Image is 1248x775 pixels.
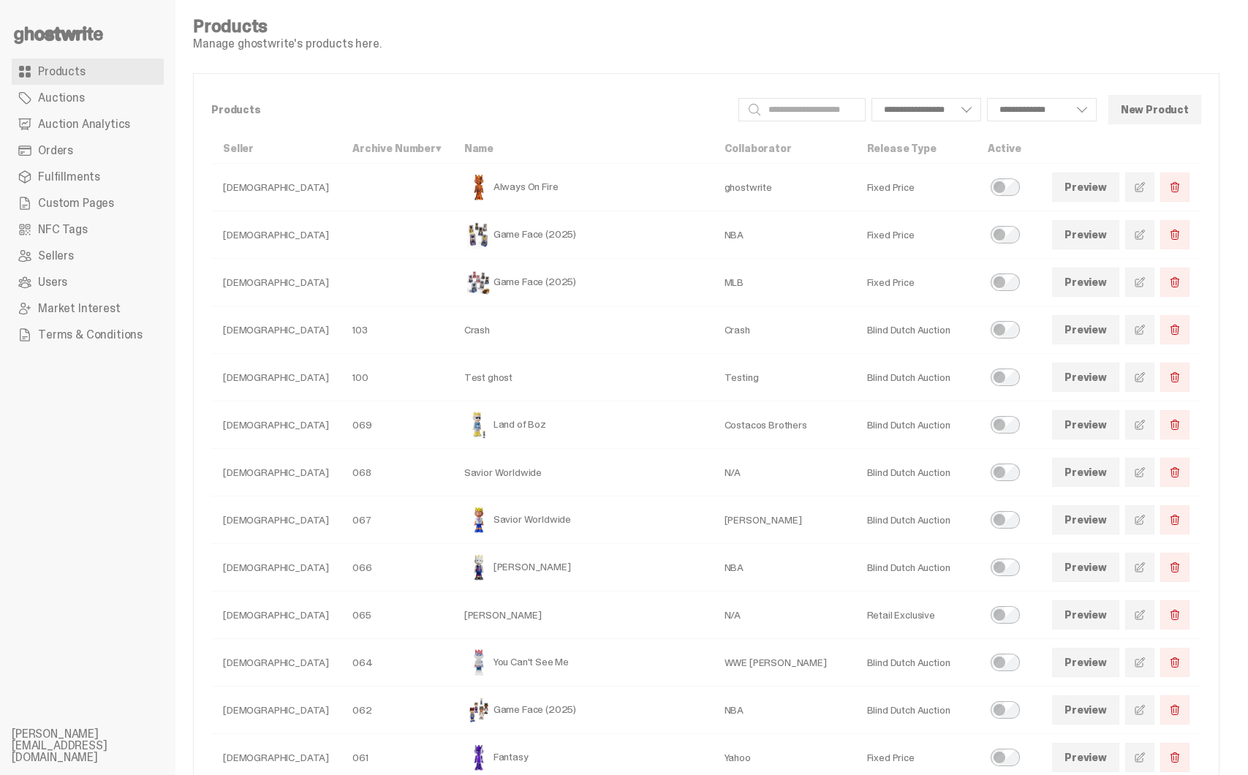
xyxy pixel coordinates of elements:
td: [DEMOGRAPHIC_DATA] [211,591,341,639]
td: [DEMOGRAPHIC_DATA] [211,639,341,687]
td: 100 [341,354,453,401]
a: Preview [1052,315,1119,344]
a: Preview [1052,695,1119,725]
span: Terms & Conditions [38,329,143,341]
button: Delete Product [1160,410,1190,439]
a: Auctions [12,85,164,111]
td: 065 [341,591,453,639]
img: Always On Fire [464,173,493,202]
td: Blind Dutch Auction [855,306,976,354]
p: Products [211,105,727,115]
td: Blind Dutch Auction [855,354,976,401]
td: Retail Exclusive [855,591,976,639]
span: Auctions [38,92,85,104]
a: Users [12,269,164,295]
a: Terms & Conditions [12,322,164,348]
a: Archive Number▾ [352,142,441,155]
th: Collaborator [713,134,855,164]
td: [DEMOGRAPHIC_DATA] [211,496,341,544]
td: You Can't See Me [453,639,713,687]
img: Eminem [464,553,493,582]
a: Preview [1052,600,1119,630]
a: Preview [1052,173,1119,202]
button: Delete Product [1160,220,1190,249]
span: Sellers [38,250,74,262]
td: [DEMOGRAPHIC_DATA] [211,164,341,211]
td: ghostwrite [713,164,855,211]
a: Preview [1052,220,1119,249]
td: Test ghost [453,354,713,401]
span: Users [38,276,67,288]
td: [DEMOGRAPHIC_DATA] [211,449,341,496]
td: N/A [713,449,855,496]
td: [DEMOGRAPHIC_DATA] [211,401,341,449]
a: Preview [1052,410,1119,439]
td: Land of Boz [453,401,713,449]
td: Blind Dutch Auction [855,449,976,496]
td: Testing [713,354,855,401]
span: Market Interest [38,303,121,314]
button: Delete Product [1160,363,1190,392]
span: Auction Analytics [38,118,130,130]
a: Preview [1052,363,1119,392]
img: Game Face (2025) [464,220,493,249]
a: Preview [1052,505,1119,534]
th: Name [453,134,713,164]
td: Savior Worldwide [453,496,713,544]
span: Orders [38,145,73,156]
button: Delete Product [1160,600,1190,630]
td: [DEMOGRAPHIC_DATA] [211,306,341,354]
a: Preview [1052,268,1119,297]
th: Release Type [855,134,976,164]
td: [DEMOGRAPHIC_DATA] [211,259,341,306]
td: 066 [341,544,453,591]
h4: Products [193,18,382,35]
td: [DEMOGRAPHIC_DATA] [211,211,341,259]
span: Fulfillments [38,171,100,183]
a: Orders [12,137,164,164]
td: MLB [713,259,855,306]
td: Fixed Price [855,164,976,211]
button: Delete Product [1160,173,1190,202]
td: 069 [341,401,453,449]
td: Blind Dutch Auction [855,639,976,687]
img: Game Face (2025) [464,695,493,725]
a: Preview [1052,458,1119,487]
button: Delete Product [1160,648,1190,677]
td: 103 [341,306,453,354]
td: Game Face (2025) [453,211,713,259]
a: Preview [1052,743,1119,772]
td: Blind Dutch Auction [855,401,976,449]
button: New Product [1108,95,1201,124]
img: Game Face (2025) [464,268,493,297]
img: Fantasy [464,743,493,772]
td: N/A [713,591,855,639]
td: WWE [PERSON_NAME] [713,639,855,687]
td: 064 [341,639,453,687]
li: [PERSON_NAME][EMAIL_ADDRESS][DOMAIN_NAME] [12,728,187,763]
td: [DEMOGRAPHIC_DATA] [211,544,341,591]
img: Savior Worldwide [464,505,493,534]
td: Blind Dutch Auction [855,496,976,544]
td: Fixed Price [855,211,976,259]
span: ▾ [436,142,441,155]
td: NBA [713,687,855,734]
td: Game Face (2025) [453,687,713,734]
td: 067 [341,496,453,544]
a: Active [988,142,1021,155]
td: Always On Fire [453,164,713,211]
a: NFC Tags [12,216,164,243]
td: 062 [341,687,453,734]
button: Delete Product [1160,268,1190,297]
a: Market Interest [12,295,164,322]
a: Preview [1052,648,1119,677]
td: NBA [713,211,855,259]
td: Blind Dutch Auction [855,544,976,591]
td: [DEMOGRAPHIC_DATA] [211,354,341,401]
td: Crash [713,306,855,354]
img: Land of Boz [464,410,493,439]
button: Delete Product [1160,695,1190,725]
td: Savior Worldwide [453,449,713,496]
button: Delete Product [1160,553,1190,582]
img: You Can't See Me [464,648,493,677]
